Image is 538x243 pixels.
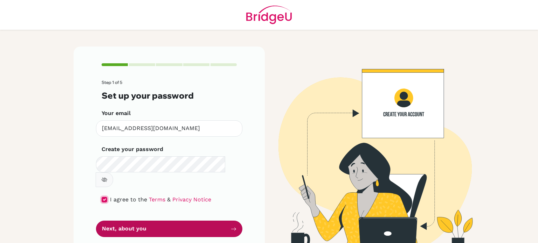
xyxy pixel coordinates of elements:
[110,196,147,203] span: I agree to the
[172,196,211,203] a: Privacy Notice
[167,196,171,203] span: &
[102,80,122,85] span: Step 1 of 5
[102,109,131,117] label: Your email
[102,91,237,101] h3: Set up your password
[96,221,242,237] button: Next, about you
[149,196,165,203] a: Terms
[96,120,242,137] input: Insert your email*
[102,145,163,153] label: Create your password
